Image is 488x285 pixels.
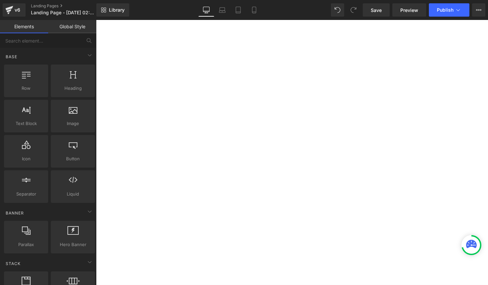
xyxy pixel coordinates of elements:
[6,85,46,92] span: Row
[53,155,93,162] span: Button
[53,85,93,92] span: Heading
[6,155,46,162] span: Icon
[48,20,96,33] a: Global Style
[331,3,344,17] button: Undo
[31,3,107,9] a: Landing Pages
[5,54,18,60] span: Base
[347,3,360,17] button: Redo
[198,3,214,17] a: Desktop
[53,120,93,127] span: Image
[53,241,93,248] span: Hero Banner
[6,120,46,127] span: Text Block
[3,3,26,17] a: v6
[472,3,485,17] button: More
[437,7,453,13] span: Publish
[96,3,129,17] a: New Library
[230,3,246,17] a: Tablet
[5,260,21,267] span: Stack
[392,3,426,17] a: Preview
[400,7,418,14] span: Preview
[31,10,95,15] span: Landing Page - [DATE] 02:14:15
[6,241,46,248] span: Parallax
[246,3,262,17] a: Mobile
[429,3,469,17] button: Publish
[5,210,25,216] span: Banner
[6,191,46,198] span: Separator
[109,7,125,13] span: Library
[53,191,93,198] span: Liquid
[13,6,22,14] div: v6
[371,7,382,14] span: Save
[214,3,230,17] a: Laptop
